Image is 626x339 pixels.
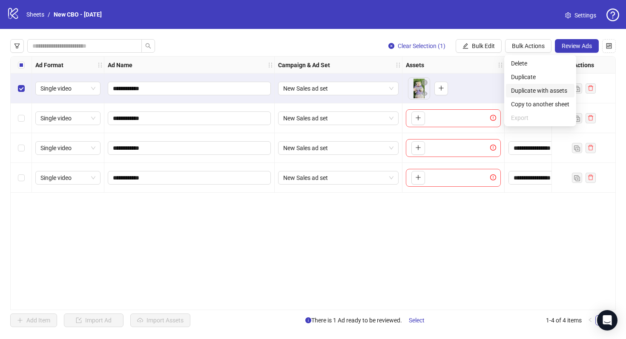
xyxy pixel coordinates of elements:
[14,43,20,49] span: filter
[48,10,50,19] li: /
[511,100,569,109] span: Copy to another sheet
[145,43,151,49] span: search
[401,62,407,68] span: holder
[602,39,616,53] button: Configure table settings
[272,57,274,73] div: Resize Ad Name column
[278,60,330,70] strong: Campaign & Ad Set
[422,91,428,97] span: eye
[35,60,63,70] strong: Ad Format
[574,60,594,70] strong: Actions
[415,145,421,151] span: plus
[595,315,606,325] li: 1
[11,163,32,193] div: Select row 4
[408,78,430,99] img: Asset 1
[409,317,425,324] span: Select
[283,112,393,125] span: New Sales ad set
[415,174,421,180] span: plus
[283,142,393,154] span: New Sales ad set
[305,313,431,327] span: There is 1 Ad ready to be reviewed.
[565,12,571,18] span: setting
[511,72,569,82] span: Duplicate
[283,171,393,184] span: New Sales ad set
[25,10,46,19] a: Sheets
[108,60,132,70] strong: Ad Name
[273,62,279,68] span: holder
[395,62,401,68] span: holder
[411,111,425,125] button: Add
[402,313,431,327] button: Select
[400,57,402,73] div: Resize Campaign & Ad Set column
[572,173,582,183] button: Duplicate
[305,317,311,323] span: info-circle
[596,316,605,325] a: 1
[511,86,569,95] span: Duplicate with assets
[97,62,103,68] span: holder
[508,141,586,155] div: Edit values
[52,10,103,19] a: New CBO - [DATE]
[585,315,595,325] button: left
[562,43,592,49] span: Review Ads
[11,57,32,74] div: Select all rows
[422,80,428,85] span: close-circle
[508,171,586,185] div: Edit values
[419,78,430,88] button: Delete
[606,9,619,21] span: question-circle
[130,313,190,327] button: Import Assets
[267,62,273,68] span: holder
[11,133,32,163] div: Select row 3
[11,103,32,133] div: Select row 2
[419,89,430,99] button: Preview
[555,39,599,53] button: Review Ads
[415,115,421,121] span: plus
[572,113,582,123] button: Duplicate
[10,313,57,327] button: Add Item
[411,141,425,155] button: Add
[558,9,603,22] a: Settings
[283,82,393,95] span: New Sales ad set
[503,62,509,68] span: holder
[11,74,32,103] div: Select row 1
[490,115,499,121] span: exclamation-circle
[411,171,425,185] button: Add
[462,43,468,49] span: edit
[502,57,504,73] div: Resize Assets column
[511,113,569,122] span: Export
[490,174,499,180] span: exclamation-circle
[102,57,104,73] div: Resize Ad Format column
[438,85,444,91] span: plus
[585,315,595,325] li: Previous Page
[546,315,582,325] li: 1-4 of 4 items
[574,11,596,20] span: Settings
[588,317,593,322] span: left
[597,310,617,330] div: Open Intercom Messenger
[512,43,545,49] span: Bulk Actions
[434,82,448,95] button: Add
[505,39,551,53] button: Bulk Actions
[64,313,123,327] button: Import Ad
[456,39,502,53] button: Bulk Edit
[388,43,394,49] span: close-circle
[472,43,495,49] span: Bulk Edit
[398,43,445,49] span: Clear Selection (1)
[40,142,95,154] span: Single video
[406,60,424,70] strong: Assets
[103,62,109,68] span: holder
[40,171,95,184] span: Single video
[40,82,95,95] span: Single video
[511,59,569,68] span: Delete
[40,112,95,125] span: Single video
[497,62,503,68] span: holder
[606,43,612,49] span: control
[382,39,452,53] button: Clear Selection (1)
[572,83,582,94] button: Duplicate
[490,145,499,151] span: exclamation-circle
[572,143,582,153] button: Duplicate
